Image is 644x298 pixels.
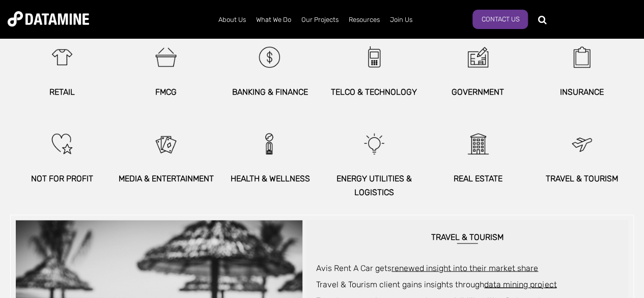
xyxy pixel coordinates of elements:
[114,85,218,99] p: FMCG
[40,34,84,80] img: Retail.png
[316,279,556,289] span: Travel & Tourism client gains insights through
[8,11,89,26] img: Datamine
[352,121,396,167] img: Utilities.png
[322,85,426,99] p: TELCO & TECHNOLOGY
[10,172,114,185] p: NOT FOR PROFIT
[144,34,188,80] img: FMCG.png
[560,121,604,167] img: Travel%20%26%20Tourism.png
[426,85,530,99] p: GOVERNMENT
[472,10,528,29] a: Contact Us
[344,7,385,33] a: Resources
[218,172,322,185] p: HEALTH & WELLNESS
[316,263,538,273] span: Avis Rent A Car gets
[391,263,538,273] a: renewed insight into their market share
[248,34,292,80] img: Banking%20%26%20Financial.png
[218,85,322,99] p: BANKING & FINANCE
[213,7,251,33] a: About Us
[484,279,556,289] a: data mining project
[385,7,417,33] a: Join Us
[456,34,500,80] img: Government.png
[10,85,114,99] p: Retail
[248,121,292,167] img: Male%20sideways.png
[530,172,634,185] p: Travel & Tourism
[114,172,218,185] p: MEDIA & ENTERTAINMENT
[316,233,618,243] h6: Travel & Tourism
[560,34,604,80] img: Insurance.png
[352,34,396,80] img: Telecomms.png
[456,121,500,167] img: Apartment.png
[322,172,426,199] p: ENERGY UTILITIES & Logistics
[296,7,344,33] a: Our Projects
[251,7,296,33] a: What We Do
[530,85,634,99] p: INSURANCE
[144,121,188,167] img: Entertainment.png
[40,121,84,167] img: Not%20For%20Profit.png
[426,172,530,185] p: REAL ESTATE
